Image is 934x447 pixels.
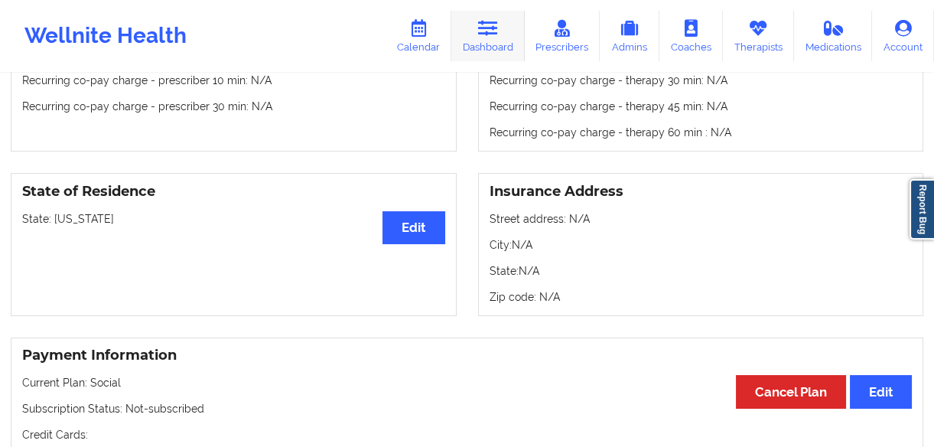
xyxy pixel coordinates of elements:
a: Therapists [723,11,794,61]
h3: Payment Information [22,347,912,364]
p: Recurring co-pay charge - therapy 60 min : N/A [490,125,913,140]
a: Account [872,11,934,61]
a: Medications [794,11,873,61]
p: Street address: N/A [490,211,913,227]
p: Recurring co-pay charge - prescriber 10 min : N/A [22,73,445,88]
a: Report Bug [910,179,934,240]
p: Credit Cards: [22,427,912,442]
a: Calendar [386,11,451,61]
p: State: [US_STATE] [22,211,445,227]
a: Coaches [659,11,723,61]
a: Dashboard [451,11,525,61]
h3: State of Residence [22,183,445,201]
a: Prescribers [525,11,600,61]
p: Current Plan: Social [22,375,912,390]
p: Subscription Status: Not-subscribed [22,401,912,416]
button: Edit [850,375,912,408]
button: Edit [382,211,444,244]
button: Cancel Plan [736,375,846,408]
p: Recurring co-pay charge - prescriber 30 min : N/A [22,99,445,114]
p: City: N/A [490,237,913,253]
p: Zip code: N/A [490,289,913,305]
h3: Insurance Address [490,183,913,201]
p: Recurring co-pay charge - therapy 30 min : N/A [490,73,913,88]
a: Admins [600,11,659,61]
p: State: N/A [490,263,913,279]
p: Recurring co-pay charge - therapy 45 min : N/A [490,99,913,114]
